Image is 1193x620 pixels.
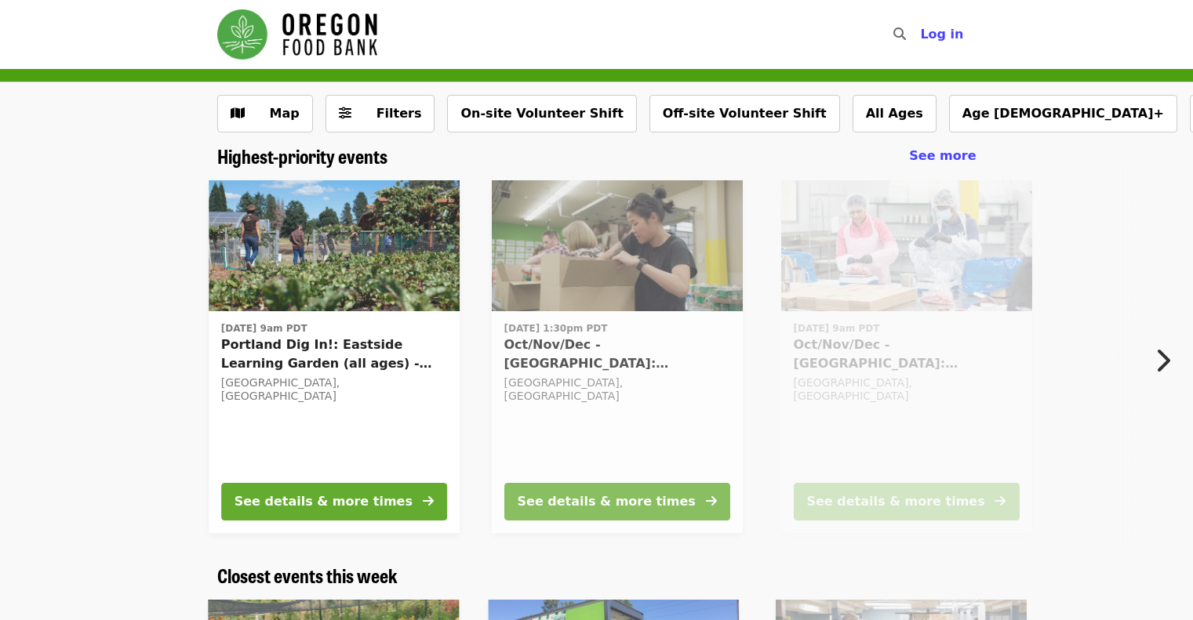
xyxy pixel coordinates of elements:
div: See details & more times [518,492,696,511]
img: Oregon Food Bank - Home [217,9,377,60]
i: arrow-right icon [995,494,1006,509]
div: [GEOGRAPHIC_DATA], [GEOGRAPHIC_DATA] [504,376,730,403]
span: Oct/Nov/Dec - [GEOGRAPHIC_DATA]: Repack/Sort (age [DEMOGRAPHIC_DATA]+) [504,335,730,373]
div: Closest events this week [205,564,989,587]
img: Oct/Nov/Dec - Portland: Repack/Sort (age 8+) organized by Oregon Food Bank [492,180,743,312]
span: Closest events this week [217,561,398,589]
div: See details & more times [235,492,413,511]
a: See more [909,147,976,165]
button: See details & more times [221,483,447,520]
span: Filters [376,106,422,121]
div: [GEOGRAPHIC_DATA], [GEOGRAPHIC_DATA] [793,376,1019,403]
a: Closest events this week [217,564,398,587]
button: Next item [1141,339,1193,383]
span: Map [270,106,300,121]
button: See details & more times [504,483,730,520]
a: See details for "Oct/Nov/Dec - Portland: Repack/Sort (age 8+)" [492,180,743,533]
button: Log in [907,19,976,50]
button: See details & more times [793,483,1019,520]
time: [DATE] 1:30pm PDT [504,321,608,335]
button: All Ages [853,95,937,132]
i: search icon [893,27,906,42]
button: Show map view [217,95,313,132]
time: [DATE] 9am PDT [793,321,879,335]
div: [GEOGRAPHIC_DATA], [GEOGRAPHIC_DATA] [221,376,447,403]
i: chevron-right icon [1155,346,1170,375]
span: Log in [920,27,963,42]
button: On-site Volunteer Shift [447,95,636,132]
i: sliders-h icon [339,106,351,121]
input: Search [915,16,928,53]
button: Filters (0 selected) [326,95,435,132]
a: See details for "Portland Dig In!: Eastside Learning Garden (all ages) - Aug/Sept/Oct" [209,180,460,533]
a: See details for "Oct/Nov/Dec - Beaverton: Repack/Sort (age 10+)" [780,180,1031,533]
img: Portland Dig In!: Eastside Learning Garden (all ages) - Aug/Sept/Oct organized by Oregon Food Bank [209,180,460,312]
i: map icon [231,106,245,121]
span: Portland Dig In!: Eastside Learning Garden (all ages) - Aug/Sept/Oct [221,335,447,373]
div: Highest-priority events [205,145,989,168]
i: arrow-right icon [423,494,434,509]
img: Oct/Nov/Dec - Beaverton: Repack/Sort (age 10+) organized by Oregon Food Bank [780,180,1031,312]
span: See more [909,148,976,163]
a: Highest-priority events [217,145,387,168]
span: Oct/Nov/Dec - [GEOGRAPHIC_DATA]: Repack/Sort (age [DEMOGRAPHIC_DATA]+) [793,335,1019,373]
time: [DATE] 9am PDT [221,321,307,335]
div: See details & more times [806,492,984,511]
i: arrow-right icon [706,494,717,509]
span: Highest-priority events [217,142,387,169]
button: Off-site Volunteer Shift [649,95,840,132]
button: Age [DEMOGRAPHIC_DATA]+ [949,95,1177,132]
